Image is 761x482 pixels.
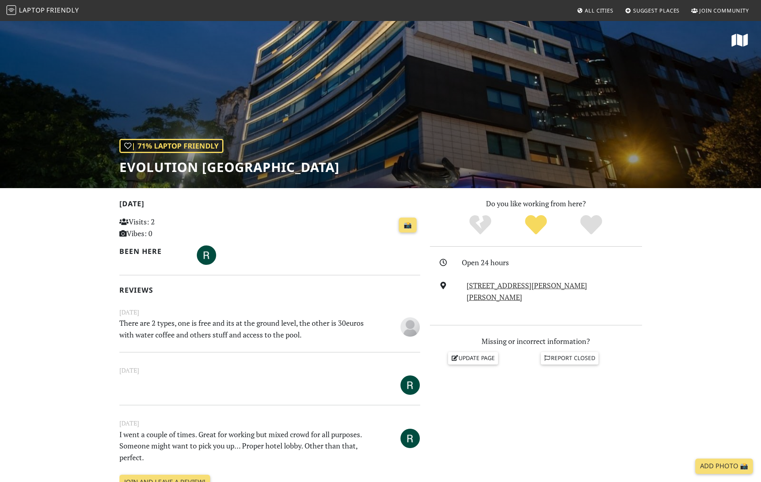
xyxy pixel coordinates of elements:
p: Visits: 2 Vibes: 0 [119,216,213,239]
small: [DATE] [115,307,425,317]
span: Rita Meneses [197,249,216,259]
span: Rita Meneses [400,379,420,389]
img: 3659-rita.jpg [400,375,420,395]
img: 3659-rita.jpg [197,245,216,265]
a: Add Photo 📸 [695,459,753,474]
h2: Been here [119,247,188,256]
h1: Evolution [GEOGRAPHIC_DATA] [119,159,340,175]
a: Join Community [688,3,752,18]
h2: Reviews [119,286,420,294]
div: | 71% Laptop Friendly [119,139,223,153]
span: Suggest Places [633,7,680,14]
img: LaptopFriendly [6,5,16,15]
small: [DATE] [115,418,425,428]
span: Friendly [46,6,79,15]
span: Rita Meneses [400,432,420,442]
a: All Cities [573,3,617,18]
a: 📸 [399,218,417,233]
p: Do you like working from here? [430,198,642,210]
span: Anonymous [400,321,420,331]
a: [STREET_ADDRESS][PERSON_NAME][PERSON_NAME] [467,281,587,302]
div: No [452,214,508,236]
span: Laptop [19,6,45,15]
img: 3659-rita.jpg [400,429,420,448]
div: Open 24 hours [462,257,646,268]
div: Definitely! [563,214,619,236]
a: LaptopFriendly LaptopFriendly [6,4,79,18]
a: Suggest Places [622,3,683,18]
span: Join Community [699,7,749,14]
p: Missing or incorrect information? [430,335,642,347]
p: I went a couple of times. Great for working but mixed crowd for all purposes. Someone might want ... [115,429,373,463]
a: Update page [448,352,498,364]
div: Yes [508,214,564,236]
p: There are 2 types, one is free and its at the ground level, the other is 30euros with water coffe... [115,317,373,341]
img: blank-535327c66bd565773addf3077783bbfce4b00ec00e9fd257753287c682c7fa38.png [400,317,420,337]
h2: [DATE] [119,199,420,211]
a: Report closed [541,352,599,364]
span: All Cities [585,7,613,14]
small: [DATE] [115,365,425,375]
